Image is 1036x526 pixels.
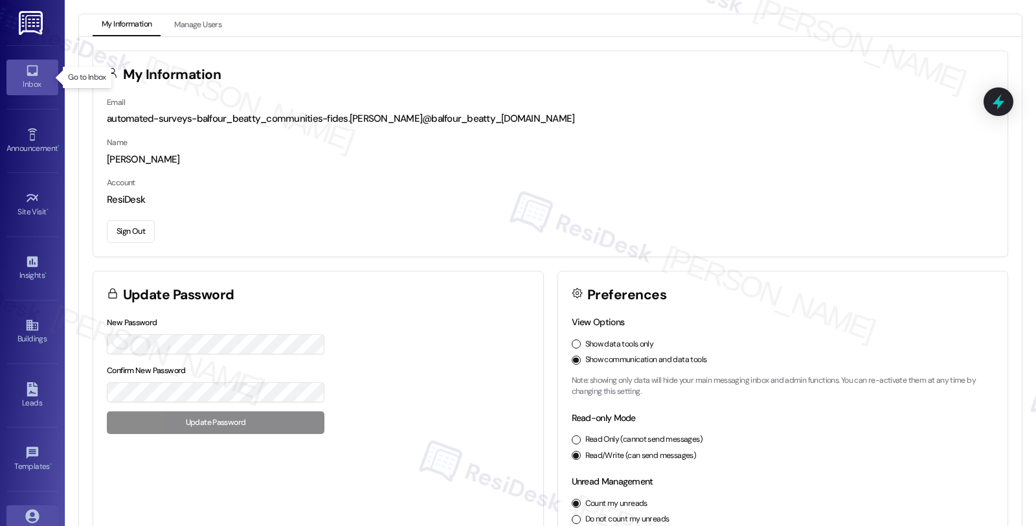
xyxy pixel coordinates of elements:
button: Manage Users [165,14,231,36]
h3: My Information [123,68,221,82]
div: ResiDesk [107,193,994,207]
label: View Options [572,316,625,328]
img: ResiDesk Logo [19,11,45,35]
a: Templates • [6,442,58,477]
a: Insights • [6,251,58,286]
label: Read-only Mode [572,412,636,424]
label: Show data tools only [585,339,654,350]
label: Count my unreads [585,498,647,510]
div: automated-surveys-balfour_beatty_communities-fides.[PERSON_NAME]@balfour_beatty_[DOMAIN_NAME] [107,112,994,126]
label: New Password [107,317,157,328]
span: • [47,205,49,214]
h3: Preferences [587,288,666,302]
a: Leads [6,378,58,413]
div: [PERSON_NAME] [107,153,994,166]
label: Do not count my unreads [585,514,670,525]
button: Sign Out [107,220,155,243]
a: Inbox [6,60,58,95]
label: Email [107,97,125,108]
label: Unread Management [572,475,653,487]
p: Go to Inbox [68,72,106,83]
label: Account [107,177,135,188]
span: • [58,142,60,151]
h3: Update Password [123,288,234,302]
label: Read/Write (can send messages) [585,450,697,462]
p: Note: showing only data will hide your main messaging inbox and admin functions. You can re-activ... [572,375,995,398]
label: Confirm New Password [107,365,186,376]
a: Buildings [6,314,58,349]
a: Site Visit • [6,187,58,222]
span: • [50,460,52,469]
label: Read Only (cannot send messages) [585,434,703,446]
button: My Information [93,14,161,36]
label: Name [107,137,128,148]
span: • [45,269,47,278]
label: Show communication and data tools [585,354,707,366]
